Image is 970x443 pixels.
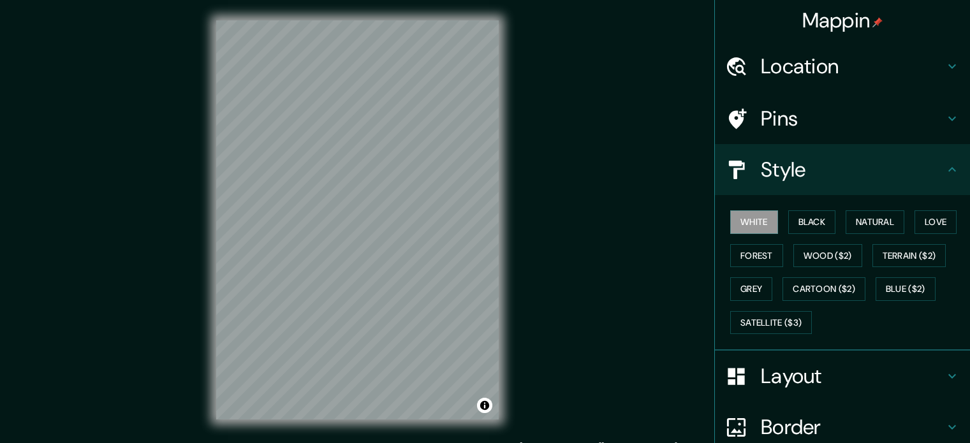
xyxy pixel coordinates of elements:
[856,393,956,429] iframe: Help widget launcher
[761,54,944,79] h4: Location
[876,277,936,301] button: Blue ($2)
[783,277,865,301] button: Cartoon ($2)
[730,210,778,234] button: White
[761,414,944,440] h4: Border
[715,93,970,144] div: Pins
[715,41,970,92] div: Location
[715,351,970,402] div: Layout
[730,244,783,268] button: Forest
[802,8,883,33] h4: Mappin
[730,277,772,301] button: Grey
[477,398,492,413] button: Toggle attribution
[761,363,944,389] h4: Layout
[915,210,957,234] button: Love
[715,144,970,195] div: Style
[761,106,944,131] h4: Pins
[793,244,862,268] button: Wood ($2)
[761,157,944,182] h4: Style
[872,244,946,268] button: Terrain ($2)
[788,210,836,234] button: Black
[730,311,812,335] button: Satellite ($3)
[846,210,904,234] button: Natural
[872,17,883,27] img: pin-icon.png
[216,20,499,419] canvas: Map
